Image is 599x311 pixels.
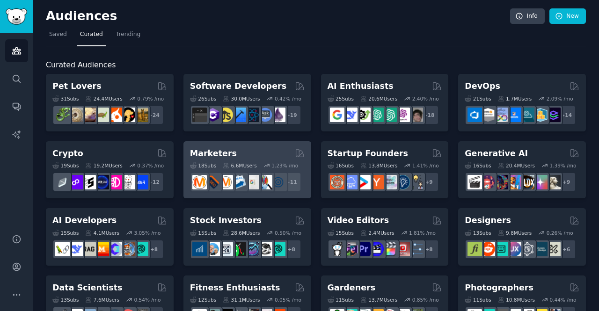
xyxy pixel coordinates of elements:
img: MarketingResearch [258,175,272,189]
h2: Gardeners [328,282,376,294]
img: DreamBooth [546,175,561,189]
div: 20.6M Users [360,95,397,102]
div: 0.26 % /mo [547,230,573,236]
img: Trading [232,242,246,256]
img: ethstaker [81,175,96,189]
img: csharp [205,108,220,122]
div: + 14 [556,105,576,125]
img: AskMarketing [219,175,233,189]
img: postproduction [409,242,423,256]
img: ValueInvesting [205,242,220,256]
div: 6.6M Users [223,162,257,169]
img: UXDesign [507,242,521,256]
img: CryptoNews [121,175,135,189]
div: 2.09 % /mo [547,95,573,102]
div: + 18 [419,105,439,125]
img: dividends [192,242,207,256]
img: premiere [356,242,371,256]
img: SaaS [343,175,358,189]
img: StocksAndTrading [245,242,259,256]
img: Rag [81,242,96,256]
img: dalle2 [481,175,495,189]
div: 4.1M Users [85,230,119,236]
img: OnlineMarketing [271,175,285,189]
img: AItoolsCatalog [356,108,371,122]
a: Curated [77,27,106,46]
div: 20.4M Users [498,162,535,169]
a: Trending [113,27,144,46]
div: 11 Sub s [465,297,491,303]
h2: DevOps [465,80,500,92]
img: AWS_Certified_Experts [481,108,495,122]
img: EntrepreneurRideAlong [330,175,344,189]
h2: Photographers [465,282,533,294]
img: dogbreed [134,108,148,122]
h2: Designers [465,215,511,226]
div: 10.8M Users [498,297,535,303]
img: ethfinance [55,175,70,189]
div: 21 Sub s [465,95,491,102]
h2: Generative AI [465,148,528,159]
img: learndesign [533,242,548,256]
div: 1.7M Users [498,95,532,102]
img: elixir [271,108,285,122]
div: 1.23 % /mo [271,162,298,169]
span: Saved [49,30,67,39]
div: 0.37 % /mo [137,162,164,169]
h2: Startup Founders [328,148,408,159]
div: 0.44 % /mo [549,297,576,303]
img: swingtrading [258,242,272,256]
div: 0.42 % /mo [275,95,301,102]
div: 15 Sub s [190,230,216,236]
img: DeepSeek [68,242,83,256]
div: 18 Sub s [190,162,216,169]
img: aivideo [468,175,482,189]
img: GoogleGeminiAI [330,108,344,122]
img: FluxAI [520,175,534,189]
h2: Data Scientists [52,282,122,294]
div: 28.6M Users [223,230,260,236]
img: googleads [245,175,259,189]
div: + 12 [144,172,164,192]
h2: AI Developers [52,215,117,226]
img: DeepSeek [343,108,358,122]
div: 0.50 % /mo [275,230,301,236]
div: 2.4M Users [360,230,394,236]
div: 1.41 % /mo [412,162,439,169]
div: 19 Sub s [52,162,79,169]
img: technicalanalysis [271,242,285,256]
img: Docker_DevOps [494,108,508,122]
img: deepdream [494,175,508,189]
div: + 8 [282,239,301,259]
img: ycombinator [369,175,384,189]
div: 16 Sub s [328,162,354,169]
a: New [549,8,586,24]
img: chatgpt_prompts_ [382,108,397,122]
div: 24.4M Users [85,95,122,102]
img: finalcutpro [382,242,397,256]
img: defi_ [134,175,148,189]
img: sdforall [507,175,521,189]
img: azuredevops [468,108,482,122]
div: + 19 [282,105,301,125]
h2: Video Editors [328,215,389,226]
img: platformengineering [520,108,534,122]
div: 31.1M Users [223,297,260,303]
h2: Pet Lovers [52,80,102,92]
div: + 6 [556,239,576,259]
img: UX_Design [546,242,561,256]
img: OpenAIDev [395,108,410,122]
img: chatgpt_promptDesign [369,108,384,122]
div: 30.0M Users [223,95,260,102]
img: aws_cdk [533,108,548,122]
img: cockatiel [108,108,122,122]
img: leopardgeckos [81,108,96,122]
img: 0xPolygon [68,175,83,189]
h2: AI Enthusiasts [328,80,394,92]
img: learnjavascript [219,108,233,122]
img: MistralAI [95,242,109,256]
div: 16 Sub s [465,162,491,169]
div: 0.54 % /mo [134,297,161,303]
span: Curated [80,30,103,39]
img: OpenSourceAI [108,242,122,256]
